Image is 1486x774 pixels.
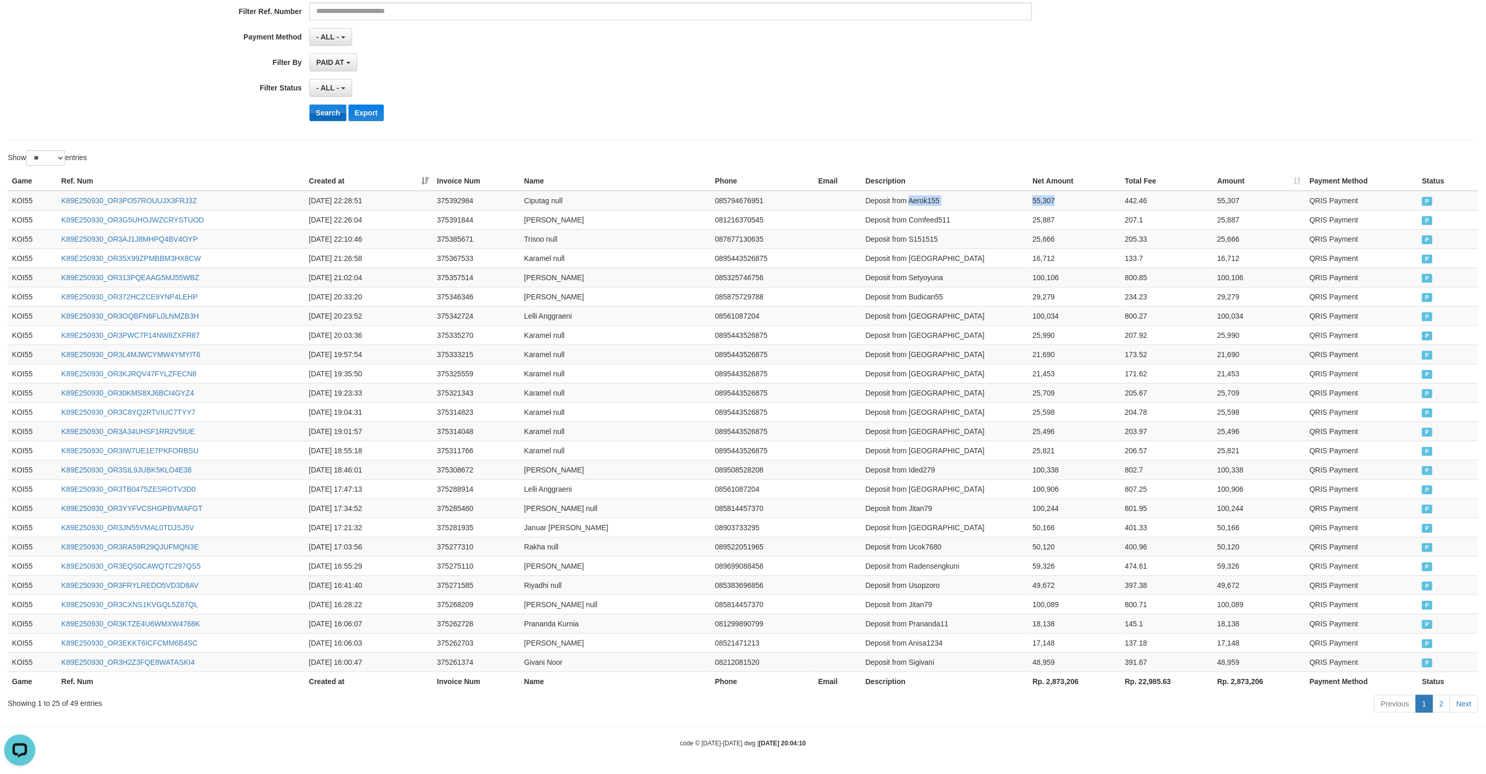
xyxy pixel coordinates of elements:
[1028,537,1121,556] td: 50,120
[520,402,711,422] td: Karamel null
[433,422,520,441] td: 375314048
[1213,210,1306,229] td: 25,887
[711,422,815,441] td: 0895443526875
[61,216,204,224] a: K89E250930_OR3G5UHOJWZCRYSTUOD
[1213,537,1306,556] td: 50,120
[711,460,815,479] td: 089508528208
[8,229,57,248] td: KOI55
[1121,364,1213,383] td: 171.62
[61,485,196,493] a: K89E250930_OR3TB0475ZESROTV3D0
[8,422,57,441] td: KOI55
[309,104,346,121] button: Search
[1028,441,1121,460] td: 25,821
[861,345,1028,364] td: Deposit from [GEOGRAPHIC_DATA]
[1121,575,1213,595] td: 397.38
[1422,601,1432,610] span: PAID
[305,172,433,191] th: Created at: activate to sort column ascending
[305,229,433,248] td: [DATE] 22:10:46
[1121,229,1213,248] td: 205.33
[305,191,433,211] td: [DATE] 22:28:51
[8,248,57,268] td: KOI55
[1422,543,1432,552] span: PAID
[433,210,520,229] td: 375391844
[1306,268,1418,287] td: QRIS Payment
[305,595,433,614] td: [DATE] 16:28:22
[711,172,815,191] th: Phone
[861,575,1028,595] td: Deposit from Usopzoro
[711,479,815,498] td: 08561087204
[520,614,711,633] td: Prananda Kurnia
[8,150,87,166] label: Show entries
[520,345,711,364] td: Karamel null
[1422,524,1432,533] span: PAID
[711,210,815,229] td: 081216370545
[1422,274,1432,283] span: PAID
[305,479,433,498] td: [DATE] 17:47:13
[861,383,1028,402] td: Deposit from [GEOGRAPHIC_DATA]
[61,543,199,551] a: K89E250930_OR3RA59R29QJUFMQN3E
[305,422,433,441] td: [DATE] 19:01:57
[1418,172,1478,191] th: Status
[1213,402,1306,422] td: 25,598
[1121,383,1213,402] td: 205.67
[520,460,711,479] td: [PERSON_NAME]
[861,172,1028,191] th: Description
[61,562,201,570] a: K89E250930_OR3EQS0CAWQTC297QS5
[1374,695,1416,713] a: Previous
[711,402,815,422] td: 0895443526875
[1422,582,1432,591] span: PAID
[1121,556,1213,575] td: 474.61
[711,229,815,248] td: 087877130635
[1121,248,1213,268] td: 133.7
[1213,248,1306,268] td: 16,712
[1306,479,1418,498] td: QRIS Payment
[433,248,520,268] td: 375367533
[520,325,711,345] td: Karamel null
[305,441,433,460] td: [DATE] 18:55:18
[520,441,711,460] td: Karamel null
[8,268,57,287] td: KOI55
[8,614,57,633] td: KOI55
[1432,695,1450,713] a: 2
[433,402,520,422] td: 375314823
[61,331,200,339] a: K89E250930_OR3PWC7P14NW8ZXFR87
[1422,351,1432,360] span: PAID
[861,479,1028,498] td: Deposit from [GEOGRAPHIC_DATA]
[1213,364,1306,383] td: 21,453
[861,422,1028,441] td: Deposit from [GEOGRAPHIC_DATA]
[520,422,711,441] td: Karamel null
[1306,229,1418,248] td: QRIS Payment
[309,28,352,46] button: - ALL -
[1028,345,1121,364] td: 21,690
[433,345,520,364] td: 375333215
[305,268,433,287] td: [DATE] 21:02:04
[8,575,57,595] td: KOI55
[61,581,199,589] a: K89E250930_OR3FRYLREDO5VD3D8AV
[1121,537,1213,556] td: 400.96
[433,518,520,537] td: 375281935
[8,537,57,556] td: KOI55
[1028,287,1121,306] td: 29,279
[1422,389,1432,398] span: PAID
[433,325,520,345] td: 375335270
[1213,325,1306,345] td: 25,990
[861,498,1028,518] td: Deposit from Jitan79
[1028,210,1121,229] td: 25,887
[1306,498,1418,518] td: QRIS Payment
[1422,255,1432,264] span: PAID
[1028,460,1121,479] td: 100,338
[861,287,1028,306] td: Deposit from Budican55
[61,196,197,205] a: K89E250930_OR3PO57ROUUJX3FRJ3Z
[433,614,520,633] td: 375262728
[520,287,711,306] td: [PERSON_NAME]
[348,104,384,121] button: Export
[1422,428,1432,437] span: PAID
[861,210,1028,229] td: Deposit from Comfeed511
[520,575,711,595] td: Riyadhi null
[57,172,305,191] th: Ref. Num
[1213,345,1306,364] td: 21,690
[861,325,1028,345] td: Deposit from [GEOGRAPHIC_DATA]
[1422,466,1432,475] span: PAID
[1306,460,1418,479] td: QRIS Payment
[61,466,192,474] a: K89E250930_OR3SIL9JUBK5KLO4E38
